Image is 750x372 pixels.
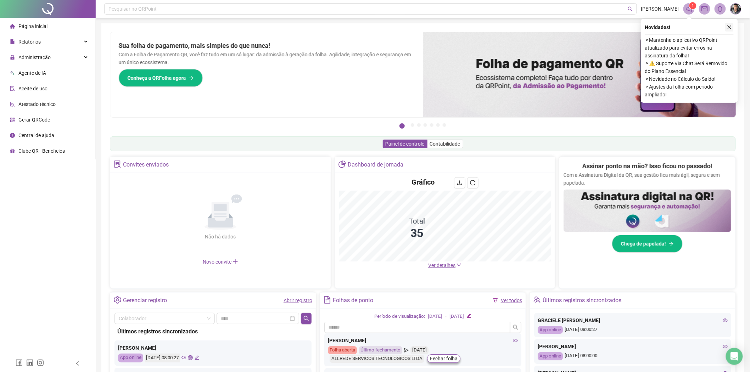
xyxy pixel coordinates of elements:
span: ⚬ ⚠️ Suporte Via Chat Será Removido do Plano Essencial [645,60,734,75]
span: Administração [18,55,51,60]
span: setting [114,296,121,304]
span: eye [513,338,518,343]
span: search [303,316,309,321]
button: 7 [443,123,446,127]
span: Chega de papelada! [621,240,666,248]
a: Abrir registro [284,298,312,303]
span: send [404,346,409,354]
span: arrow-right [669,241,674,246]
span: 1 [692,3,694,8]
span: Clube QR - Beneficios [18,148,65,154]
div: Últimos registros sincronizados [543,294,621,306]
span: Ver detalhes [428,263,455,268]
span: pie-chart [338,160,346,168]
span: linkedin [26,359,33,366]
span: [PERSON_NAME] [641,5,679,13]
button: 4 [424,123,427,127]
span: eye [723,344,728,349]
div: [PERSON_NAME] [328,337,518,344]
span: down [457,263,461,267]
span: qrcode [10,117,15,122]
span: download [457,180,463,186]
span: Aceite de uso [18,86,47,91]
span: Contabilidade [430,141,460,147]
span: filter [493,298,498,303]
span: close [727,25,732,30]
a: Ver todos [501,298,522,303]
div: App online [538,352,563,360]
button: 2 [411,123,414,127]
div: Últimos registros sincronizados [117,327,309,336]
span: notification [686,6,692,12]
div: Dashboard de jornada [348,159,403,171]
span: gift [10,148,15,153]
div: Folhas de ponto [333,294,373,306]
div: Não há dados [188,233,253,241]
img: banner%2F8d14a306-6205-4263-8e5b-06e9a85ad873.png [423,32,736,117]
span: Conheça a QRFolha agora [128,74,186,82]
span: Painel de controle [386,141,425,147]
div: Convites enviados [123,159,169,171]
div: [DATE] 08:00:27 [145,354,180,362]
div: [DATE] 08:00:27 [538,326,728,334]
span: solution [114,160,121,168]
span: Relatórios [18,39,41,45]
button: 6 [436,123,440,127]
p: Com a Folha de Pagamento QR, você faz tudo em um só lugar: da admissão à geração da folha. Agilid... [119,51,415,66]
span: instagram [37,359,44,366]
div: [DATE] [410,346,429,354]
span: Gerar QRCode [18,117,50,123]
div: Open Intercom Messenger [726,348,743,365]
span: search [513,325,519,330]
div: Período de visualização: [374,313,425,320]
button: Chega de papelada! [612,235,683,253]
span: eye [181,355,186,360]
span: info-circle [10,133,15,138]
div: [DATE] [428,313,442,320]
button: 5 [430,123,433,127]
div: Último fechamento [359,346,402,354]
span: team [533,296,541,304]
div: App online [118,354,143,362]
span: file [10,39,15,44]
div: [PERSON_NAME] [118,344,308,352]
img: banner%2F02c71560-61a6-44d4-94b9-c8ab97240462.png [564,190,731,232]
span: Fechar folha [430,355,458,362]
button: Conheça a QRFolha agora [119,69,203,87]
span: home [10,24,15,29]
img: 76884 [731,4,741,14]
sup: 1 [689,2,696,9]
span: Novo convite [203,259,238,265]
span: Página inicial [18,23,47,29]
div: [PERSON_NAME] [538,343,728,350]
div: [DATE] [449,313,464,320]
div: ALLREDE SERVICOS TECNOLOGICOS LTDA [330,355,424,363]
a: Ver detalhes down [428,263,461,268]
span: left [75,361,80,366]
div: - [445,313,447,320]
span: facebook [16,359,23,366]
span: ⚬ Mantenha o aplicativo QRPoint atualizado para evitar erros na assinatura da folha! [645,36,734,60]
span: audit [10,86,15,91]
span: file-text [324,296,331,304]
div: Folha aberta [328,346,357,354]
div: GRACIELE [PERSON_NAME] [538,316,728,324]
span: ⚬ Novidade no Cálculo do Saldo! [645,75,734,83]
span: edit [467,314,471,318]
div: [DATE] 08:00:00 [538,352,728,360]
span: mail [701,6,708,12]
span: solution [10,102,15,107]
div: App online [538,326,563,334]
span: Agente de IA [18,70,46,76]
span: edit [195,355,199,360]
span: ⚬ Ajustes da folha com período ampliado! [645,83,734,98]
p: Com a Assinatura Digital da QR, sua gestão fica mais ágil, segura e sem papelada. [564,171,731,187]
span: arrow-right [189,75,194,80]
button: Fechar folha [427,354,460,363]
h2: Assinar ponto na mão? Isso ficou no passado! [582,161,712,171]
h2: Sua folha de pagamento, mais simples do que nunca! [119,41,415,51]
span: eye [723,318,728,323]
span: reload [470,180,476,186]
span: bell [717,6,723,12]
span: search [628,6,633,12]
